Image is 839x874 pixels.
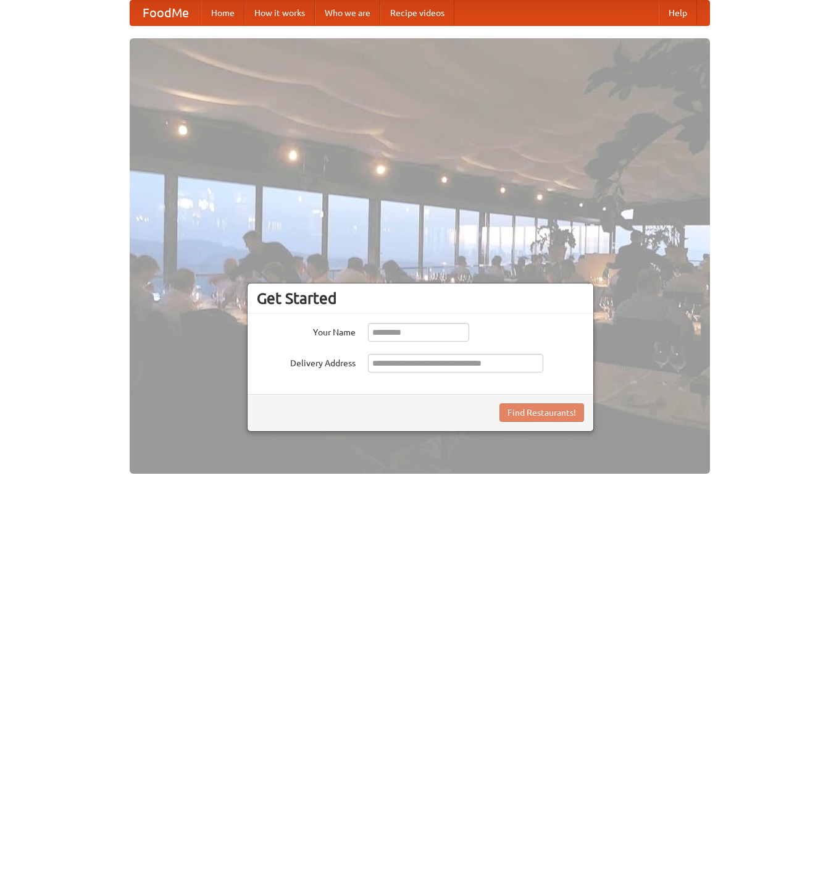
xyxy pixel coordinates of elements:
[659,1,697,25] a: Help
[315,1,380,25] a: Who we are
[257,289,584,308] h3: Get Started
[130,1,201,25] a: FoodMe
[244,1,315,25] a: How it works
[201,1,244,25] a: Home
[257,323,356,338] label: Your Name
[380,1,454,25] a: Recipe videos
[257,354,356,369] label: Delivery Address
[499,403,584,422] button: Find Restaurants!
